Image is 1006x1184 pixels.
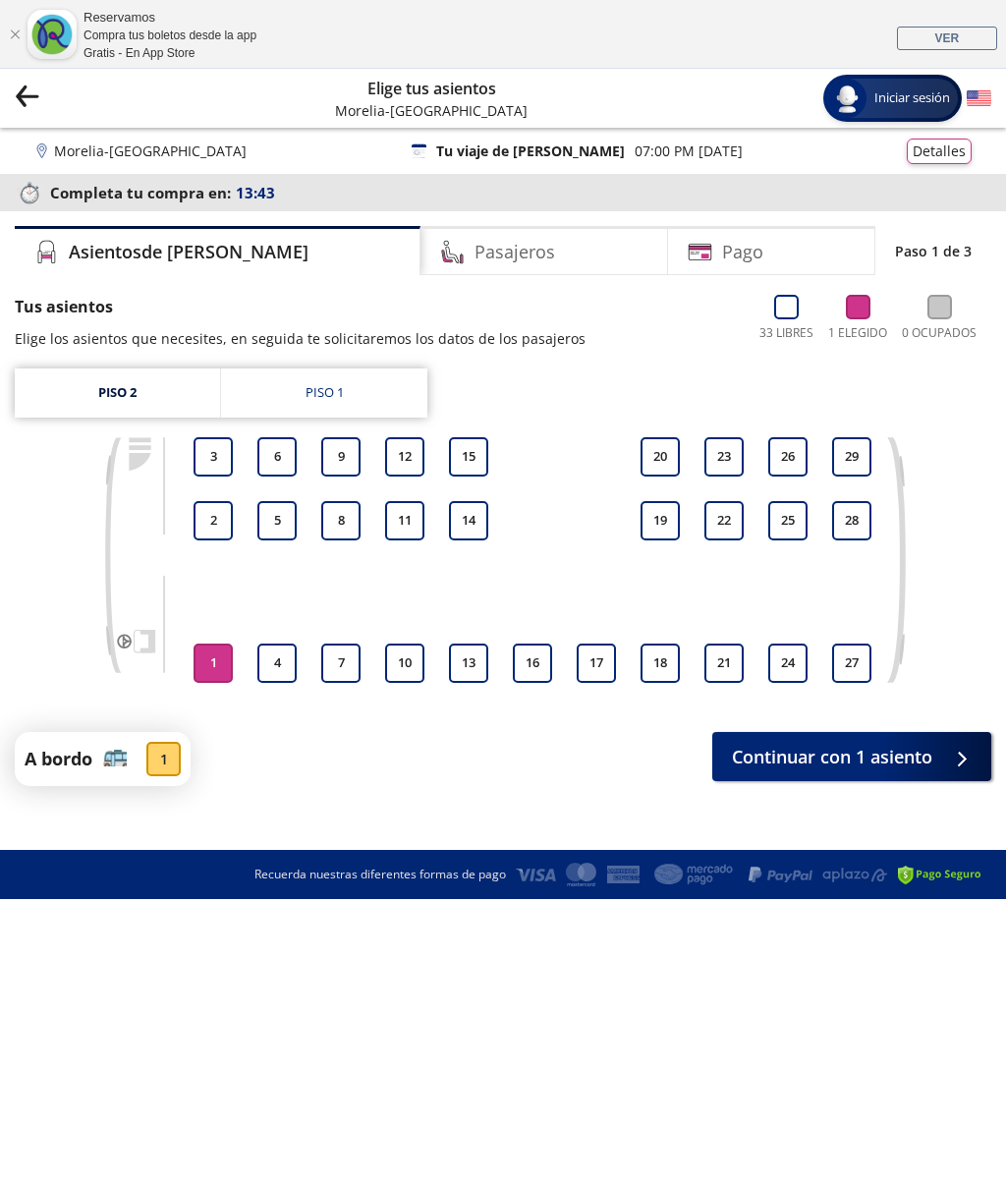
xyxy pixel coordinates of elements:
button: English [967,86,991,111]
div: 1 [146,742,181,776]
button: 24 [768,644,808,683]
p: 33 Libres [759,324,813,342]
p: Paso 1 de 3 [895,241,972,261]
p: 1 Elegido [828,324,887,342]
button: 14 [449,501,488,540]
p: A bordo [25,746,92,772]
button: Continuar con 1 asiento [712,732,991,781]
button: 7 [321,644,361,683]
button: 16 [513,644,552,683]
p: 07:00 PM [DATE] [635,141,743,161]
button: 6 [257,437,297,477]
p: Recuerda nuestras diferentes formas de pago [254,866,506,883]
span: 13:43 [236,182,275,204]
h4: Pago [722,239,763,265]
a: VER [897,27,997,50]
p: 0 Ocupados [902,324,977,342]
button: 20 [641,437,680,477]
span: VER [934,31,959,45]
p: Tus asientos [15,295,586,318]
button: 11 [385,501,424,540]
button: 15 [449,437,488,477]
button: 28 [832,501,871,540]
button: 22 [704,501,744,540]
a: Cerrar [9,28,21,40]
div: Reservamos [84,8,256,28]
button: 9 [321,437,361,477]
button: 27 [832,644,871,683]
div: Piso 1 [306,383,344,403]
span: Continuar con 1 asiento [732,744,932,770]
p: Tu viaje de [PERSON_NAME] [436,141,625,161]
div: Gratis - En App Store [84,44,256,62]
button: 4 [257,644,297,683]
p: Morelia - [GEOGRAPHIC_DATA] [54,141,247,161]
button: 1 [194,644,233,683]
button: 2 [194,501,233,540]
button: 8 [321,501,361,540]
button: 25 [768,501,808,540]
p: Elige los asientos que necesites, en seguida te solicitaremos los datos de los pasajeros [15,328,586,349]
h4: Pasajeros [475,239,555,265]
p: Morelia - [GEOGRAPHIC_DATA] [335,100,528,121]
button: 5 [257,501,297,540]
div: Compra tus boletos desde la app [84,27,256,44]
h4: Asientos de [PERSON_NAME] [69,239,308,265]
button: back [15,84,39,114]
button: 17 [577,644,616,683]
p: Completa tu compra en : [15,179,991,206]
button: 21 [704,644,744,683]
button: 13 [449,644,488,683]
iframe: Messagebird Livechat Widget [892,1070,986,1164]
button: 12 [385,437,424,477]
span: Iniciar sesión [866,88,958,108]
button: 29 [832,437,871,477]
button: Detalles [907,139,972,164]
button: 10 [385,644,424,683]
button: 23 [704,437,744,477]
button: 19 [641,501,680,540]
a: Piso 2 [15,368,220,418]
a: Piso 1 [221,368,427,418]
button: 18 [641,644,680,683]
button: 26 [768,437,808,477]
p: Elige tus asientos [335,77,528,100]
button: 3 [194,437,233,477]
